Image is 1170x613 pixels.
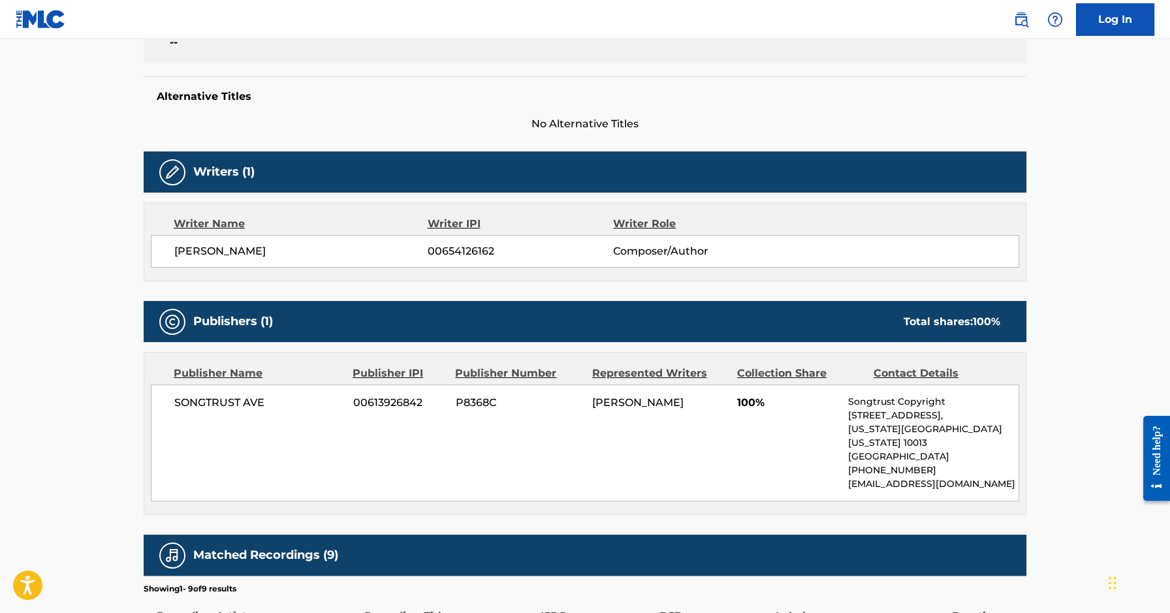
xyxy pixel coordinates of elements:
[613,244,782,259] span: Composer/Author
[455,366,582,381] div: Publisher Number
[592,366,727,381] div: Represented Writers
[973,315,1000,328] span: 100 %
[428,216,614,232] div: Writer IPI
[613,216,782,232] div: Writer Role
[848,477,1019,491] p: [EMAIL_ADDRESS][DOMAIN_NAME]
[848,464,1019,477] p: [PHONE_NUMBER]
[16,10,66,29] img: MLC Logo
[157,90,1013,103] h5: Alternative Titles
[737,366,864,381] div: Collection Share
[1105,550,1170,613] iframe: Chat Widget
[174,216,428,232] div: Writer Name
[193,314,273,329] h5: Publishers (1)
[144,116,1026,132] span: No Alternative Titles
[193,548,338,563] h5: Matched Recordings (9)
[874,366,1000,381] div: Contact Details
[174,366,343,381] div: Publisher Name
[848,409,1019,422] p: [STREET_ADDRESS],
[848,450,1019,464] p: [GEOGRAPHIC_DATA]
[1109,563,1116,603] div: Drag
[428,244,613,259] span: 00654126162
[353,395,446,411] span: 00613926842
[1047,12,1063,27] img: help
[165,314,180,330] img: Publishers
[904,314,1000,330] div: Total shares:
[1076,3,1154,36] a: Log In
[1008,7,1034,33] a: Public Search
[592,396,684,409] span: [PERSON_NAME]
[1133,406,1170,511] iframe: Resource Center
[848,422,1019,450] p: [US_STATE][GEOGRAPHIC_DATA][US_STATE] 10013
[456,395,582,411] span: P8368C
[174,395,343,411] span: SONGTRUST AVE
[1042,7,1068,33] div: Help
[1013,12,1029,27] img: search
[165,165,180,180] img: Writers
[193,165,255,180] h5: Writers (1)
[737,395,838,411] span: 100%
[174,244,428,259] span: [PERSON_NAME]
[165,548,180,563] img: Matched Recordings
[353,366,445,381] div: Publisher IPI
[848,395,1019,409] p: Songtrust Copyright
[170,35,381,50] span: --
[144,583,236,595] p: Showing 1 - 9 of 9 results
